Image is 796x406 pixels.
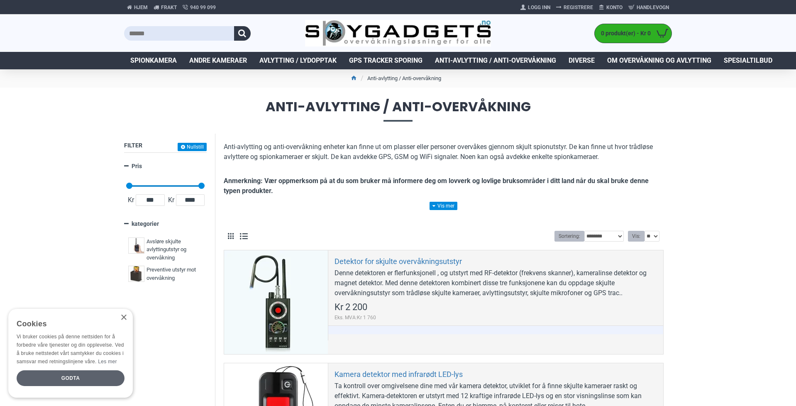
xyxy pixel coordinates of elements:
p: Anti-avlytting og anti-overvåkning enheter kan finne ut om plasser eller personer overvåkes gjenn... [224,142,664,162]
div: Godta [17,370,125,386]
a: Kamera detektor med infrarødt LED-lys [335,369,463,379]
a: Spionkamera [124,52,183,69]
span: Eks. MVA:Kr 1 760 [335,314,376,321]
a: Diverse [562,52,601,69]
a: Spesialtilbud [718,52,779,69]
span: Kr [126,195,136,205]
div: Cookies [17,315,119,333]
a: GPS Tracker Sporing [343,52,429,69]
span: Om overvåkning og avlytting [607,56,711,66]
span: Vi bruker cookies på denne nettsiden for å forbedre våre tjenester og din opplevelse. Ved å bruke... [17,334,124,364]
a: Avlytting / Lydopptak [253,52,343,69]
span: Anti-avlytting / Anti-overvåkning [435,56,556,66]
img: SpyGadgets.no [305,20,491,47]
span: Avsløre skjulte avlyttingutstyr og overvåkning [147,237,200,262]
span: Konto [606,4,623,11]
a: Pris [124,159,207,174]
a: Om overvåkning og avlytting [601,52,718,69]
span: Handlevogn [637,4,669,11]
span: Hjem [134,4,148,11]
a: Registrere [553,1,596,14]
span: Kr [166,195,176,205]
span: Logg Inn [528,4,550,11]
a: Konto [596,1,625,14]
span: GPS Tracker Sporing [349,56,422,66]
a: Handlevogn [625,1,672,14]
label: Sortering: [554,231,584,242]
a: Detektor for skjulte overvåkningsutstyr Detektor for skjulte overvåkningsutstyr [224,250,328,354]
a: Detektor for skjulte overvåkningsutstyr [335,257,462,266]
a: Andre kameraer [183,52,253,69]
span: 940 99 099 [190,4,216,11]
span: Filter [124,142,142,149]
a: Logg Inn [518,1,553,14]
span: Diverse [569,56,595,66]
a: kategorier [124,217,207,231]
span: Frakt [161,4,177,11]
a: Anti-avlytting / Anti-overvåkning [429,52,562,69]
span: Kr 2 200 [335,303,367,312]
span: Preventive utstyr mot overvåkning [147,266,200,282]
label: Vis: [628,231,645,242]
span: 0 produkt(er) - Kr 0 [595,29,653,38]
span: Spionkamera [130,56,177,66]
button: Nullstill [178,143,207,151]
img: Preventive utstyr mot overvåkning [128,266,144,282]
div: Denne detektoren er flerfunksjonell , og utstyrt med RF-detektor (frekvens skanner), kameralinse ... [335,268,657,298]
a: Les mer, opens a new window [98,359,117,364]
span: Andre kameraer [189,56,247,66]
span: Spesialtilbud [724,56,772,66]
div: Close [120,315,127,321]
span: Avlytting / Lydopptak [259,56,337,66]
span: Anti-avlytting / Anti-overvåkning [124,100,672,121]
img: Avsløre skjulte avlyttingutstyr og overvåkning [128,237,144,254]
a: 0 produkt(er) - Kr 0 [595,24,671,43]
b: Anmerkning: Vær oppmerksom på at du som bruker må informere deg om lovverk og lovlige bruksområde... [224,177,649,195]
span: Registrere [564,4,593,11]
